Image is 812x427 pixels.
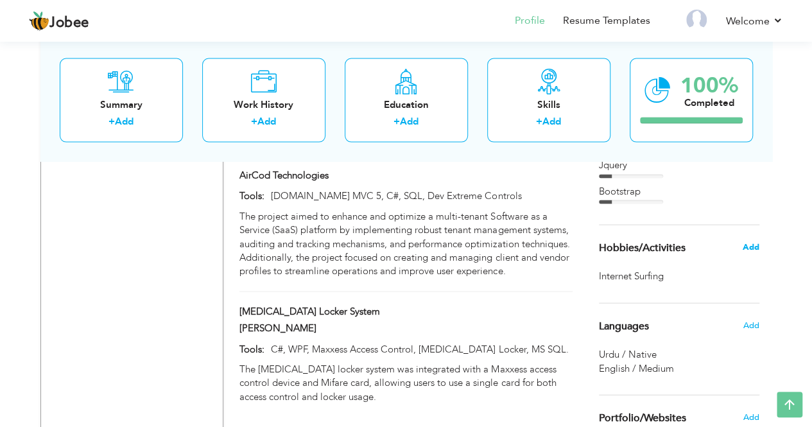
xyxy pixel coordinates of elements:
[29,11,49,31] img: jobee.io
[563,13,650,28] a: Resume Templates
[497,98,600,111] div: Skills
[108,115,115,128] label: +
[239,169,455,182] label: AirCod Technologies
[599,303,759,376] div: Show your familiar languages.
[599,321,649,333] span: Languages
[680,74,738,96] div: 100%
[686,10,707,30] img: Profile Img
[239,305,455,318] label: [MEDICAL_DATA] Locker System
[743,412,759,423] span: Add
[239,189,264,203] label: Tools:
[239,322,455,335] label: [PERSON_NAME]
[264,343,572,356] p: C#, WPF, Maxxess Access Control, [MEDICAL_DATA] Locker, MS SQL.
[70,98,173,111] div: Summary
[599,362,674,375] span: English / Medium
[742,241,759,253] span: Add
[536,115,542,128] label: +
[515,13,545,28] a: Profile
[599,270,666,283] span: Internet Surfing
[400,115,419,128] a: Add
[599,185,759,198] div: Bootstrap
[239,363,572,418] div: The [MEDICAL_DATA] locker system was integrated with a Maxxess access control device and Mifare c...
[49,16,89,30] span: Jobee
[542,115,561,128] a: Add
[393,115,400,128] label: +
[239,343,264,356] label: Tools:
[239,210,572,279] div: The project aimed to enhance and optimize a multi-tenant Software as a Service (SaaS) platform by...
[264,189,572,203] p: [DOMAIN_NAME] MVC 5, C#, SQL, Dev Extreme Controls
[29,11,89,31] a: Jobee
[726,13,783,29] a: Welcome
[599,348,657,361] span: Urdu / Native
[115,115,134,128] a: Add
[212,98,315,111] div: Work History
[355,98,458,111] div: Education
[599,243,686,254] span: Hobbies/Activities
[680,96,738,109] div: Completed
[251,115,257,128] label: +
[599,413,686,424] span: Portfolio/Websites
[599,159,759,172] div: Jquery
[589,225,769,270] div: Share some of your professional and personal interests.
[743,320,759,331] span: Add
[257,115,276,128] a: Add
